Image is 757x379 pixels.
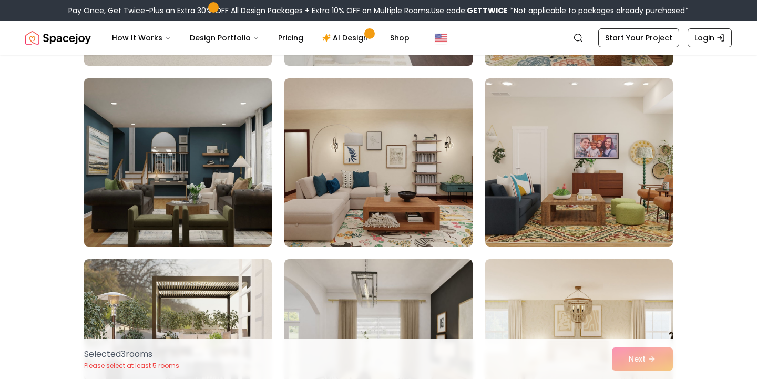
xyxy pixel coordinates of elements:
img: Room room-81 [485,78,673,247]
img: United States [435,32,447,44]
nav: Main [104,27,418,48]
img: Room room-80 [284,78,472,247]
a: Shop [382,27,418,48]
a: Spacejoy [25,27,91,48]
a: Start Your Project [598,28,679,47]
p: Selected 3 room s [84,348,179,361]
button: Design Portfolio [181,27,268,48]
a: AI Design [314,27,380,48]
b: GETTWICE [467,5,508,16]
span: *Not applicable to packages already purchased* [508,5,689,16]
nav: Global [25,21,732,55]
a: Pricing [270,27,312,48]
div: Pay Once, Get Twice-Plus an Extra 30% OFF All Design Packages + Extra 10% OFF on Multiple Rooms. [68,5,689,16]
p: Please select at least 5 rooms [84,362,179,370]
img: Spacejoy Logo [25,27,91,48]
button: How It Works [104,27,179,48]
span: Use code: [431,5,508,16]
a: Login [688,28,732,47]
img: Room room-79 [79,74,277,251]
